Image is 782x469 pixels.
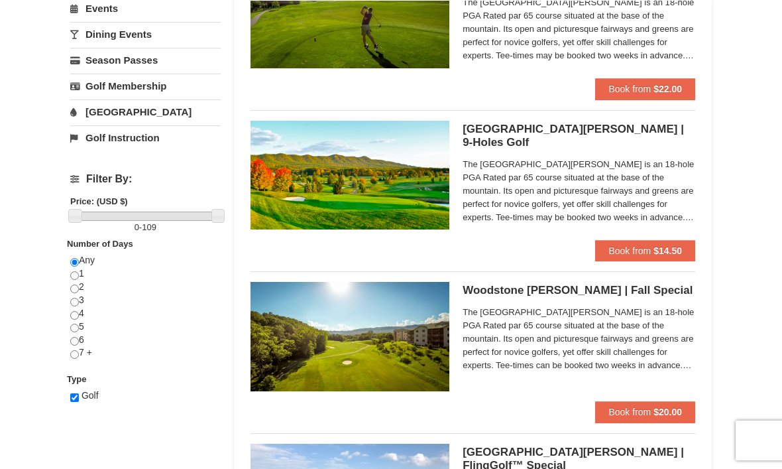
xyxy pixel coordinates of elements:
[70,21,221,46] a: Dining Events
[595,401,695,422] button: Book from $20.00
[70,73,221,98] a: Golf Membership
[251,281,449,390] img: #5 @ Woodstone Meadows GC
[653,245,682,255] strong: $14.50
[70,220,221,234] label: -
[595,78,695,99] button: Book from $22.00
[67,373,86,383] strong: Type
[70,196,128,206] strong: Price: (USD $)
[67,238,133,248] strong: Number of Days
[82,389,99,400] span: Golf
[608,83,651,94] span: Book from
[463,157,695,224] span: The [GEOGRAPHIC_DATA][PERSON_NAME] is an 18-hole PGA Rated par 65 course situated at the base of ...
[70,47,221,72] a: Season Passes
[70,99,221,123] a: [GEOGRAPHIC_DATA]
[463,305,695,371] span: The [GEOGRAPHIC_DATA][PERSON_NAME] is an 18-hole PGA Rated par 65 course situated at the base of ...
[653,406,682,417] strong: $20.00
[70,253,221,372] div: Any 1 2 3 4 5 6 7 +
[463,283,695,297] h5: Woodstone [PERSON_NAME] | Fall Special
[135,222,139,232] span: 0
[608,406,651,417] span: Book from
[70,172,221,184] h4: Filter By:
[70,125,221,149] a: Golf Instruction
[251,120,449,229] img: 6619859-87-49ad91d4.jpg
[608,245,651,255] span: Book from
[142,222,156,232] span: 109
[463,122,695,149] h5: [GEOGRAPHIC_DATA][PERSON_NAME] | 9-Holes Golf
[595,239,695,261] button: Book from $14.50
[653,83,682,94] strong: $22.00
